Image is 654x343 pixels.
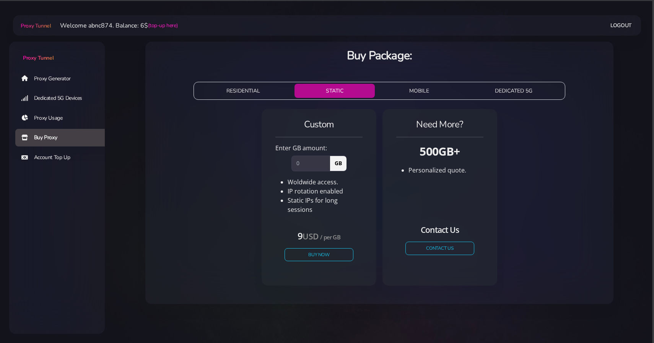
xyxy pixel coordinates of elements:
li: Personalized quote. [408,166,483,175]
input: 0 [291,156,330,171]
button: DEDICATED 5G [464,84,564,98]
small: / per GB [320,233,340,241]
li: Welcome abnc874. Balance: 6$ [51,21,177,30]
a: CONTACT US [405,242,474,255]
small: Contact Us [421,224,459,235]
a: Proxy Usage [15,109,111,127]
button: MOBILE [378,84,460,98]
a: Logout [610,18,632,33]
span: GB [330,156,347,171]
a: (top-up here) [148,21,177,29]
li: Woldwide access. [288,177,363,187]
iframe: Webchat Widget [617,306,644,333]
button: RESIDENTIAL [195,84,292,98]
li: IP rotation enabled [288,187,363,196]
small: USD [303,231,318,242]
h4: Need More? [396,118,483,131]
button: STATIC [294,84,375,98]
a: Proxy Generator [15,70,111,87]
h3: 500GB+ [396,143,483,159]
a: Buy Proxy [15,129,111,146]
span: Proxy Tunnel [23,54,54,62]
a: Account Top Up [15,149,111,166]
a: Proxy Tunnel [9,42,105,62]
button: Buy Now [285,248,353,262]
div: Enter GB amount: [271,143,367,153]
span: Proxy Tunnel [21,22,51,29]
a: Dedicated 5G Devices [15,89,111,107]
h4: Custom [275,118,363,131]
h4: 9 [285,229,353,242]
a: Proxy Tunnel [19,20,51,32]
h3: Buy Package: [151,48,607,63]
li: Static IPs for long sessions [288,196,363,214]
